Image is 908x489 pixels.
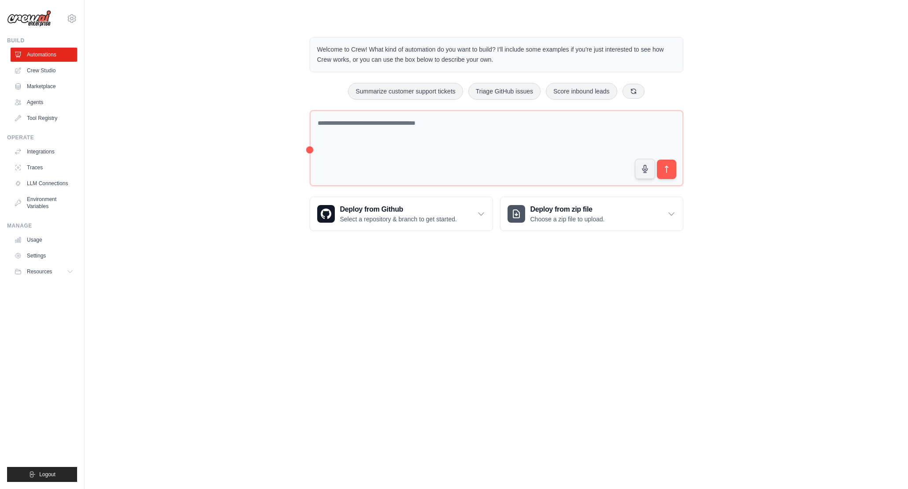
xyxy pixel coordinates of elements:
[11,111,77,125] a: Tool Registry
[7,467,77,482] button: Logout
[530,204,605,215] h3: Deploy from zip file
[11,176,77,190] a: LLM Connections
[39,471,56,478] span: Logout
[11,192,77,213] a: Environment Variables
[7,10,51,27] img: Logo
[11,63,77,78] a: Crew Studio
[7,134,77,141] div: Operate
[11,95,77,109] a: Agents
[348,83,463,100] button: Summarize customer support tickets
[864,447,908,489] iframe: Chat Widget
[11,265,77,279] button: Resources
[11,48,77,62] a: Automations
[468,83,541,100] button: Triage GitHub issues
[546,83,617,100] button: Score inbound leads
[7,37,77,44] div: Build
[340,204,457,215] h3: Deploy from Github
[530,215,605,224] p: Choose a zip file to upload.
[7,222,77,229] div: Manage
[11,249,77,263] a: Settings
[11,79,77,93] a: Marketplace
[11,161,77,175] a: Traces
[11,145,77,159] a: Integrations
[27,268,52,275] span: Resources
[340,215,457,224] p: Select a repository & branch to get started.
[11,233,77,247] a: Usage
[317,45,676,65] p: Welcome to Crew! What kind of automation do you want to build? I'll include some examples if you'...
